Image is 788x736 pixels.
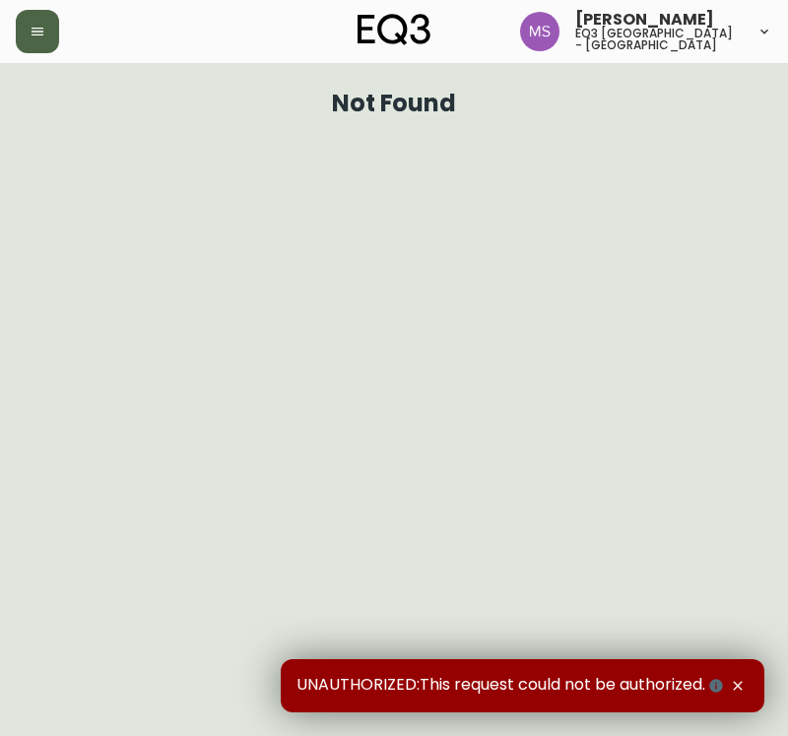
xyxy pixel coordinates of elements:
img: 1b6e43211f6f3cc0b0729c9049b8e7af [520,12,559,51]
img: logo [358,14,430,45]
span: UNAUTHORIZED:This request could not be authorized. [296,675,727,697]
h1: Not Found [332,95,457,112]
span: [PERSON_NAME] [575,12,714,28]
h5: eq3 [GEOGRAPHIC_DATA] - [GEOGRAPHIC_DATA] [575,28,741,51]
